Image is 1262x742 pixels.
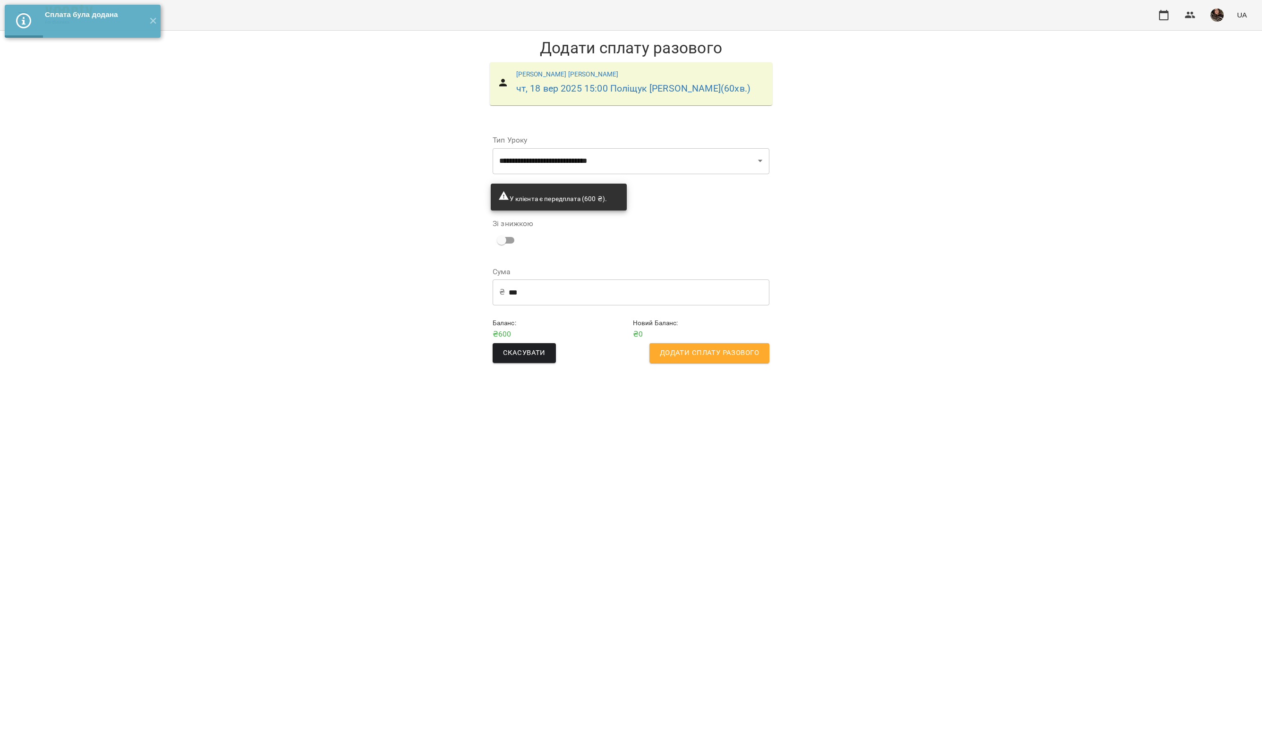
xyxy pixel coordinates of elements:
p: ₴ 0 [633,329,769,340]
span: Скасувати [503,347,546,359]
p: ₴ 600 [493,329,629,340]
h6: Баланс : [493,318,629,329]
div: Сплата була додана [45,9,142,20]
label: Тип Уроку [493,136,769,144]
span: Додати сплату разового [660,347,759,359]
span: У клієнта є передплата (600 ₴). [498,195,607,202]
h1: Додати сплату разового [485,38,777,58]
label: Зі знижкою [493,220,533,228]
a: чт, 18 вер 2025 15:00 Поліщук [PERSON_NAME](60хв.) [516,83,750,94]
img: 50c54b37278f070f9d74a627e50a0a9b.jpg [1211,8,1224,22]
p: ₴ [499,287,505,298]
button: UA [1233,6,1251,24]
h6: Новий Баланс : [633,318,769,329]
button: Скасувати [493,343,556,363]
span: UA [1237,10,1247,20]
button: Додати сплату разового [649,343,769,363]
a: [PERSON_NAME] [PERSON_NAME] [516,70,619,78]
label: Сума [493,268,769,276]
